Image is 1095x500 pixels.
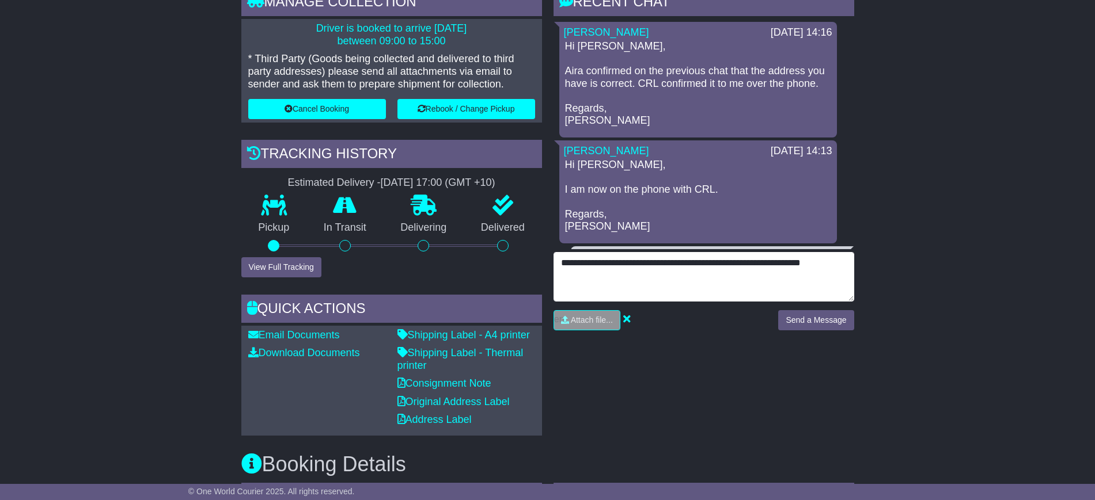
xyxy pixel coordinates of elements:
[397,99,535,119] button: Rebook / Change Pickup
[188,487,355,496] span: © One World Courier 2025. All rights reserved.
[778,310,854,330] button: Send a Message
[381,177,495,189] div: [DATE] 17:00 (GMT +10)
[565,159,831,234] p: Hi [PERSON_NAME], I am now on the phone with CRL. Regards, [PERSON_NAME]
[248,329,340,341] a: Email Documents
[397,347,524,371] a: Shipping Label - Thermal printer
[771,26,832,39] div: [DATE] 14:16
[397,329,530,341] a: Shipping Label - A4 printer
[565,40,831,127] p: Hi [PERSON_NAME], Aira confirmed on the previous chat that the address you have is correct. CRL c...
[397,414,472,425] a: Address Label
[564,145,649,157] a: [PERSON_NAME]
[241,177,542,189] div: Estimated Delivery -
[241,222,307,234] p: Pickup
[306,222,384,234] p: In Transit
[241,257,321,277] button: View Full Tracking
[384,222,464,234] p: Delivering
[248,347,360,358] a: Download Documents
[248,22,535,47] p: Driver is booked to arrive [DATE] between 09:00 to 15:00
[564,26,649,38] a: [PERSON_NAME]
[397,396,510,407] a: Original Address Label
[397,377,491,389] a: Consignment Note
[771,145,832,158] div: [DATE] 14:13
[248,99,386,119] button: Cancel Booking
[241,295,542,326] div: Quick Actions
[464,222,542,234] p: Delivered
[241,140,542,171] div: Tracking history
[241,453,854,476] h3: Booking Details
[248,53,535,90] p: * Third Party (Goods being collected and delivered to third party addresses) please send all atta...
